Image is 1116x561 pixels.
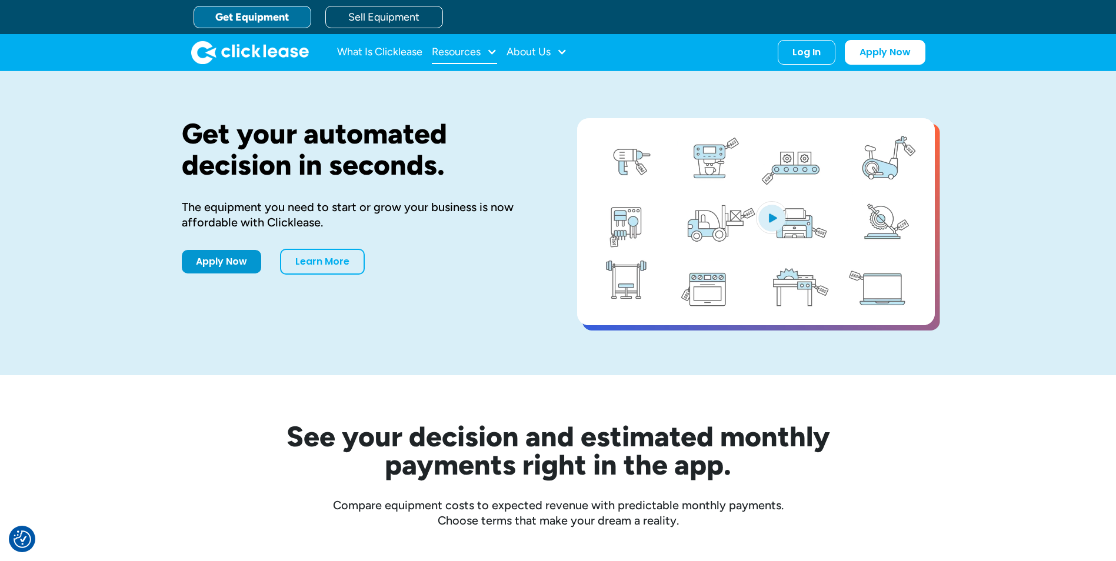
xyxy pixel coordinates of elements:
[182,250,261,273] a: Apply Now
[194,6,311,28] a: Get Equipment
[756,201,788,234] img: Blue play button logo on a light blue circular background
[792,46,821,58] div: Log In
[507,41,567,64] div: About Us
[432,41,497,64] div: Resources
[182,497,935,528] div: Compare equipment costs to expected revenue with predictable monthly payments. Choose terms that ...
[14,530,31,548] button: Consent Preferences
[191,41,309,64] img: Clicklease logo
[229,422,888,479] h2: See your decision and estimated monthly payments right in the app.
[182,118,539,181] h1: Get your automated decision in seconds.
[191,41,309,64] a: home
[337,41,422,64] a: What Is Clicklease
[845,40,925,65] a: Apply Now
[280,249,365,275] a: Learn More
[577,118,935,325] a: open lightbox
[325,6,443,28] a: Sell Equipment
[14,530,31,548] img: Revisit consent button
[182,199,539,230] div: The equipment you need to start or grow your business is now affordable with Clicklease.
